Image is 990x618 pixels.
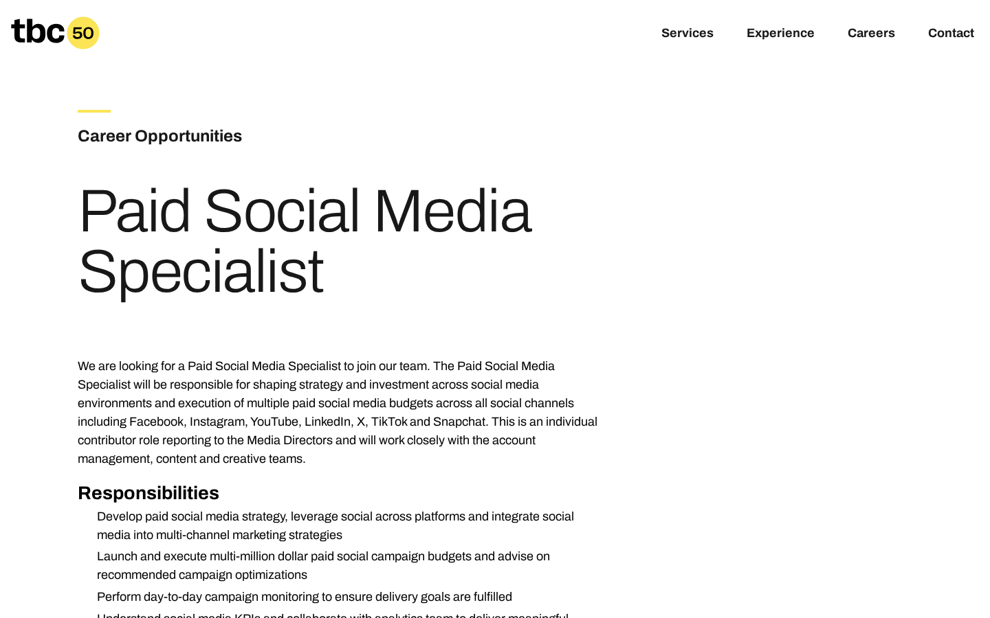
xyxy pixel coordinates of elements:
a: Experience [747,26,815,43]
a: Homepage [11,16,100,49]
p: We are looking for a Paid Social Media Specialist to join our team. The Paid Social Media Special... [78,357,606,468]
a: Careers [848,26,895,43]
a: Services [661,26,714,43]
li: Launch and execute multi-million dollar paid social campaign budgets and advise on recommended ca... [86,547,605,584]
li: Perform day-to-day campaign monitoring to ensure delivery goals are fulfilled [86,588,605,606]
h2: Responsibilities [78,479,606,507]
h1: Paid Social Media Specialist [78,181,606,302]
h3: Career Opportunities [78,124,408,148]
li: Develop paid social media strategy, leverage social across platforms and integrate social media i... [86,507,605,545]
a: Contact [928,26,974,43]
